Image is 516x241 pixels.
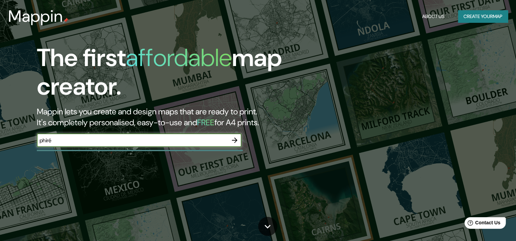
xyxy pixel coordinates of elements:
[37,106,295,128] h2: Mappin lets you create and design maps that are ready to print. It's completely personalised, eas...
[37,44,295,106] h1: The first map creator.
[455,214,508,234] iframe: Help widget launcher
[126,42,232,74] h1: affordable
[197,117,215,128] h5: FREE
[63,18,69,23] img: mappin-pin
[419,10,447,23] button: About Us
[8,7,63,26] h3: Mappin
[458,10,508,23] button: Create yourmap
[37,136,228,144] input: Choose your favourite place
